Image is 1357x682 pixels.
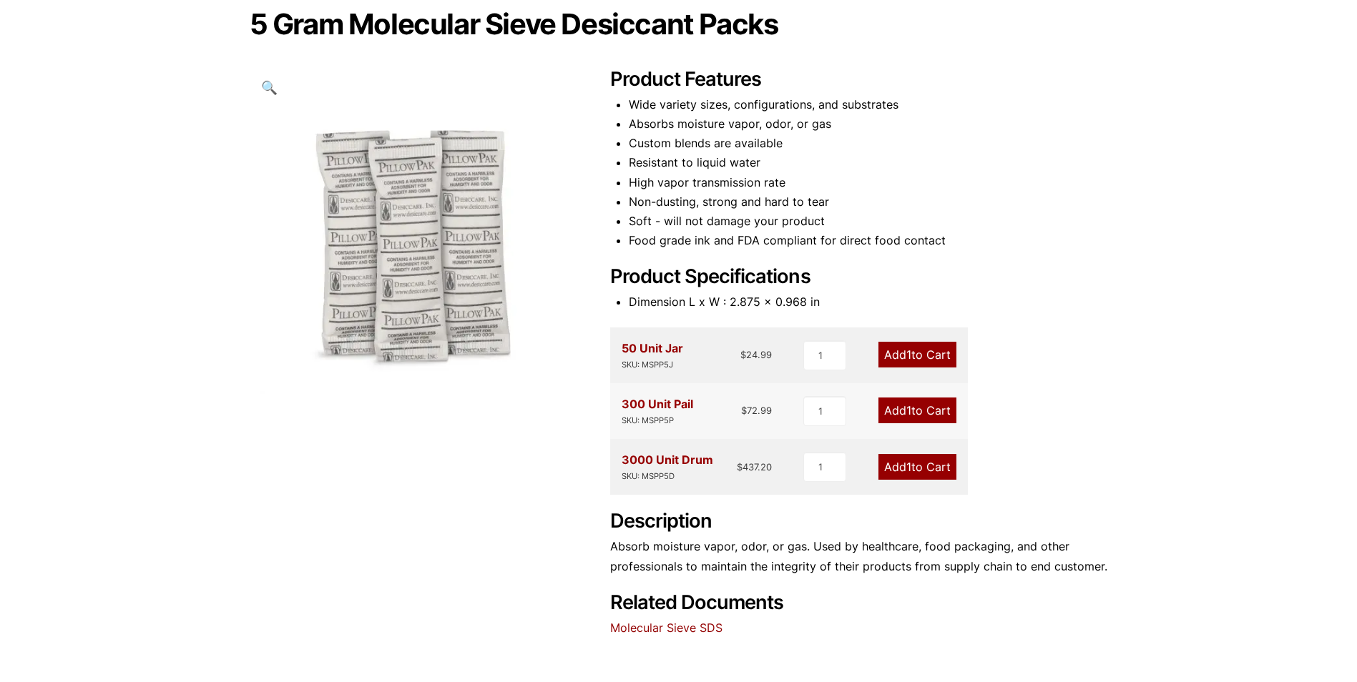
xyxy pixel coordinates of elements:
[629,134,1108,153] li: Custom blends are available
[906,403,911,417] span: 1
[629,153,1108,172] li: Resistant to liquid water
[622,470,713,483] div: SKU: MSPP5D
[622,339,683,372] div: 50 Unit Jar
[610,265,1108,289] h2: Product Specifications
[610,68,1108,92] h2: Product Features
[629,292,1108,312] li: Dimension L x W : 2.875 x 0.968 in
[878,397,956,423] a: Add1to Cart
[737,461,743,473] span: $
[741,405,747,416] span: $
[737,461,772,473] bdi: 437.20
[906,460,911,474] span: 1
[622,358,683,372] div: SKU: MSPP5J
[741,405,772,416] bdi: 72.99
[610,510,1108,533] h2: Description
[906,347,911,362] span: 1
[629,173,1108,192] li: High vapor transmission rate
[629,212,1108,231] li: Soft - will not damage your product
[261,79,278,95] span: 🔍
[610,537,1108,575] p: Absorb moisture vapor, odor, or gas. Used by healthcare, food packaging, and other professionals ...
[629,192,1108,212] li: Non-dusting, strong and hard to tear
[878,342,956,367] a: Add1to Cart
[629,114,1108,134] li: Absorbs moisture vapor, odor, or gas
[629,231,1108,250] li: Food grade ink and FDA compliant for direct food contact
[610,621,722,635] a: Molecular Sieve SDS
[878,454,956,480] a: Add1to Cart
[622,395,693,428] div: 300 Unit Pail
[622,414,693,428] div: SKU: MSPP5P
[250,9,1108,39] h1: 5 Gram Molecular Sieve Desiccant Packs
[740,349,746,360] span: $
[250,68,289,107] a: View full-screen image gallery
[629,95,1108,114] li: Wide variety sizes, configurations, and substrates
[740,349,772,360] bdi: 24.99
[622,450,713,483] div: 3000 Unit Drum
